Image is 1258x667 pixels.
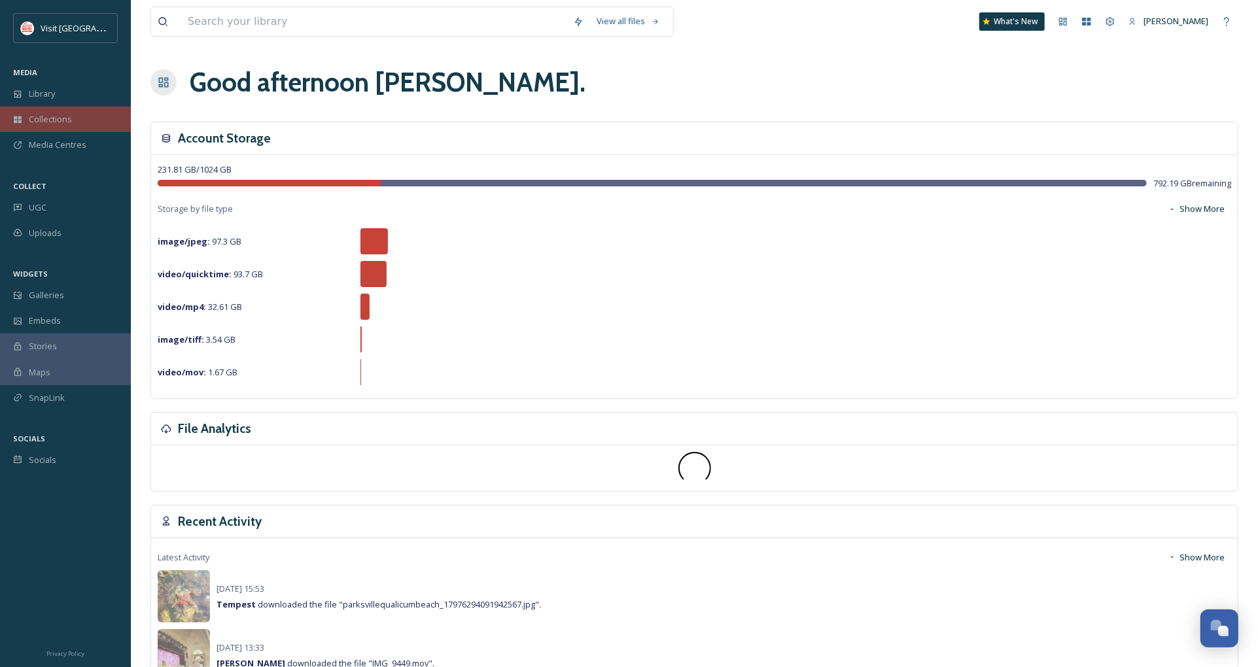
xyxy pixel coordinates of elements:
h3: Recent Activity [178,512,262,531]
span: WIDGETS [13,269,48,279]
span: SnapLink [29,392,65,404]
strong: image/jpeg : [158,235,210,247]
img: vsbm-stackedMISH_CMYKlogo2017.jpg [21,22,34,35]
strong: video/mov : [158,366,206,378]
span: Collections [29,113,72,126]
h1: Good afternoon [PERSON_NAME] . [190,63,585,102]
span: MEDIA [13,67,37,77]
strong: Tempest [217,598,256,610]
span: COLLECT [13,181,46,191]
span: 97.3 GB [158,235,241,247]
span: Uploads [29,227,61,239]
strong: video/quicktime : [158,268,232,280]
button: Show More [1162,196,1231,222]
strong: video/mp4 : [158,301,206,313]
span: [DATE] 13:33 [217,641,264,653]
span: 3.54 GB [158,333,236,345]
span: Stories [29,340,57,352]
a: Privacy Policy [46,645,84,660]
span: Maps [29,366,50,379]
span: 32.61 GB [158,301,242,313]
span: [PERSON_NAME] [1144,15,1208,27]
span: Visit [GEOGRAPHIC_DATA] [41,22,142,34]
button: Open Chat [1200,609,1238,647]
button: Show More [1162,545,1231,570]
span: [DATE] 15:53 [217,583,264,594]
span: Privacy Policy [46,649,84,658]
span: Embeds [29,315,61,327]
span: Galleries [29,289,64,301]
input: Search your library [181,7,567,36]
span: downloaded the file "parksvillequalicumbeach_17976294091942567.jpg". [217,598,541,610]
span: UGC [29,201,46,214]
span: 231.81 GB / 1024 GB [158,163,232,175]
span: Library [29,88,55,100]
span: Socials [29,454,56,466]
strong: image/tiff : [158,333,204,345]
img: da90de8c-e7ae-4748-825e-4f3d5d6da395.jpg [158,570,210,623]
span: Latest Activity [158,551,209,564]
span: Media Centres [29,139,86,151]
h3: File Analytics [178,419,251,438]
a: [PERSON_NAME] [1122,9,1215,34]
span: Storage by file type [158,203,233,215]
a: What's New [979,12,1045,31]
span: SOCIALS [13,434,45,443]
span: 1.67 GB [158,366,237,378]
span: 93.7 GB [158,268,263,280]
a: View all files [590,9,667,34]
h3: Account Storage [178,129,271,148]
span: 792.19 GB remaining [1153,177,1231,190]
